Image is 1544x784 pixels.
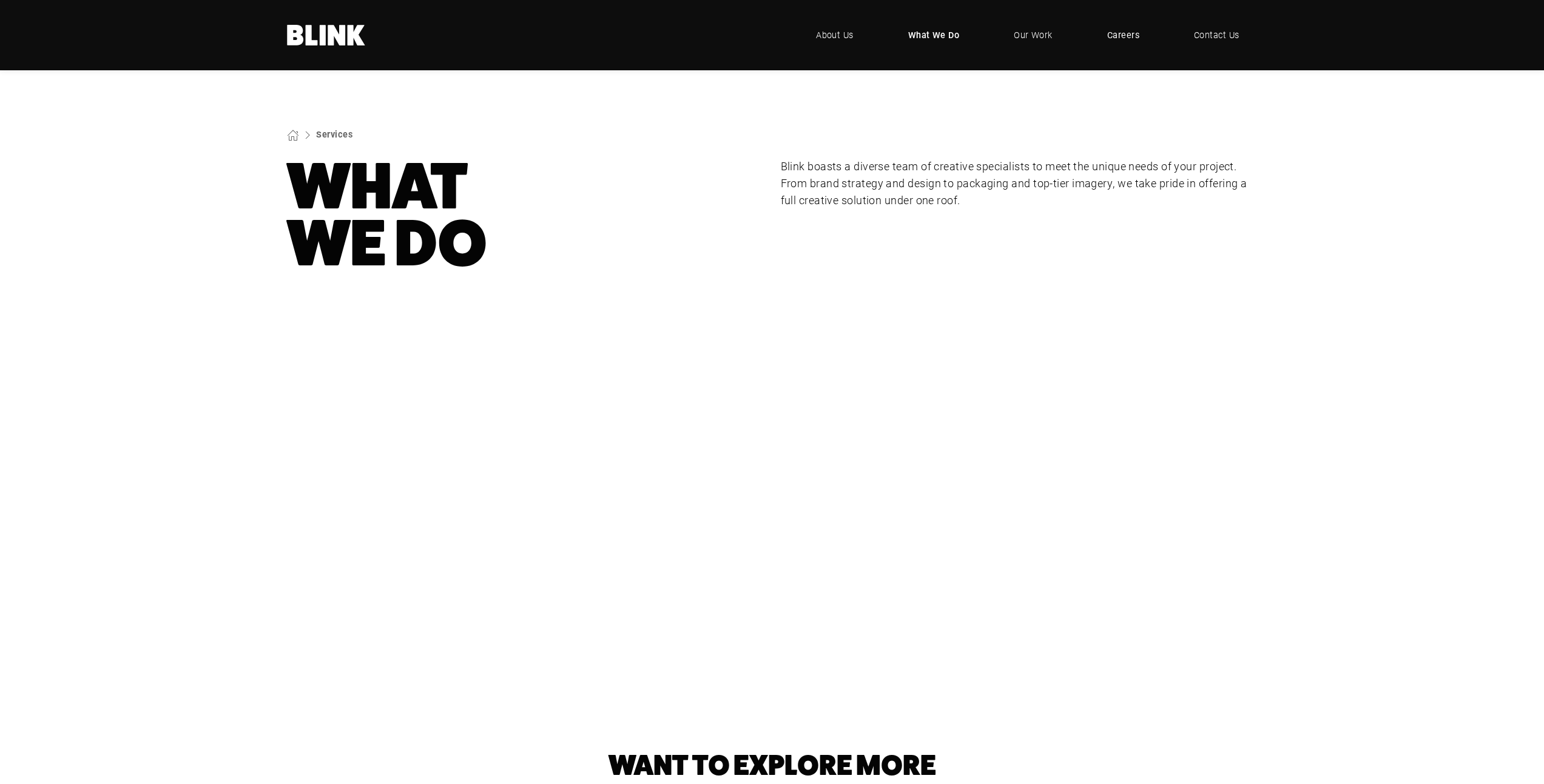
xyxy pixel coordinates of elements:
[798,17,872,53] a: About Us
[287,158,764,272] h1: What
[781,158,1258,209] p: Blink boasts a diverse team of creative specialists to meet the unique needs of your project. Fro...
[890,17,978,53] a: What We Do
[1107,28,1139,42] span: Careers
[1014,28,1053,42] span: Our Work
[499,753,1045,778] h1: WANT TO EXPLORE MORE
[908,28,960,42] span: What We Do
[1194,28,1239,42] span: Contact Us
[287,25,366,45] a: Home
[316,128,352,140] a: Services
[287,206,487,281] nobr: We Do
[1089,17,1158,53] a: Careers
[996,17,1071,53] a: Our Work
[1176,17,1258,53] a: Contact Us
[816,28,854,42] span: About Us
